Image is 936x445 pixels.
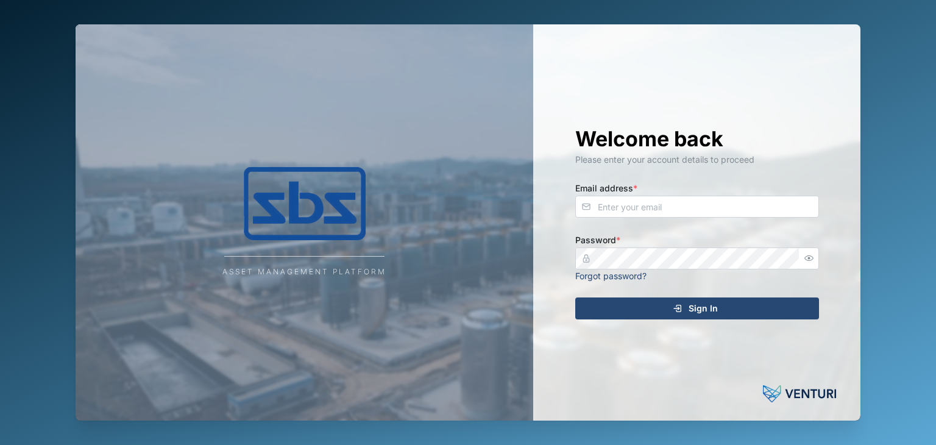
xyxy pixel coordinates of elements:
label: Email address [575,182,637,195]
label: Password [575,233,620,247]
button: Sign In [575,297,819,319]
h1: Welcome back [575,126,819,152]
div: Asset Management Platform [222,266,386,278]
div: Please enter your account details to proceed [575,153,819,166]
img: Powered by: Venturi [763,382,836,406]
span: Sign In [689,298,718,319]
a: Forgot password? [575,271,647,281]
img: Company Logo [183,167,427,240]
input: Enter your email [575,196,819,218]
